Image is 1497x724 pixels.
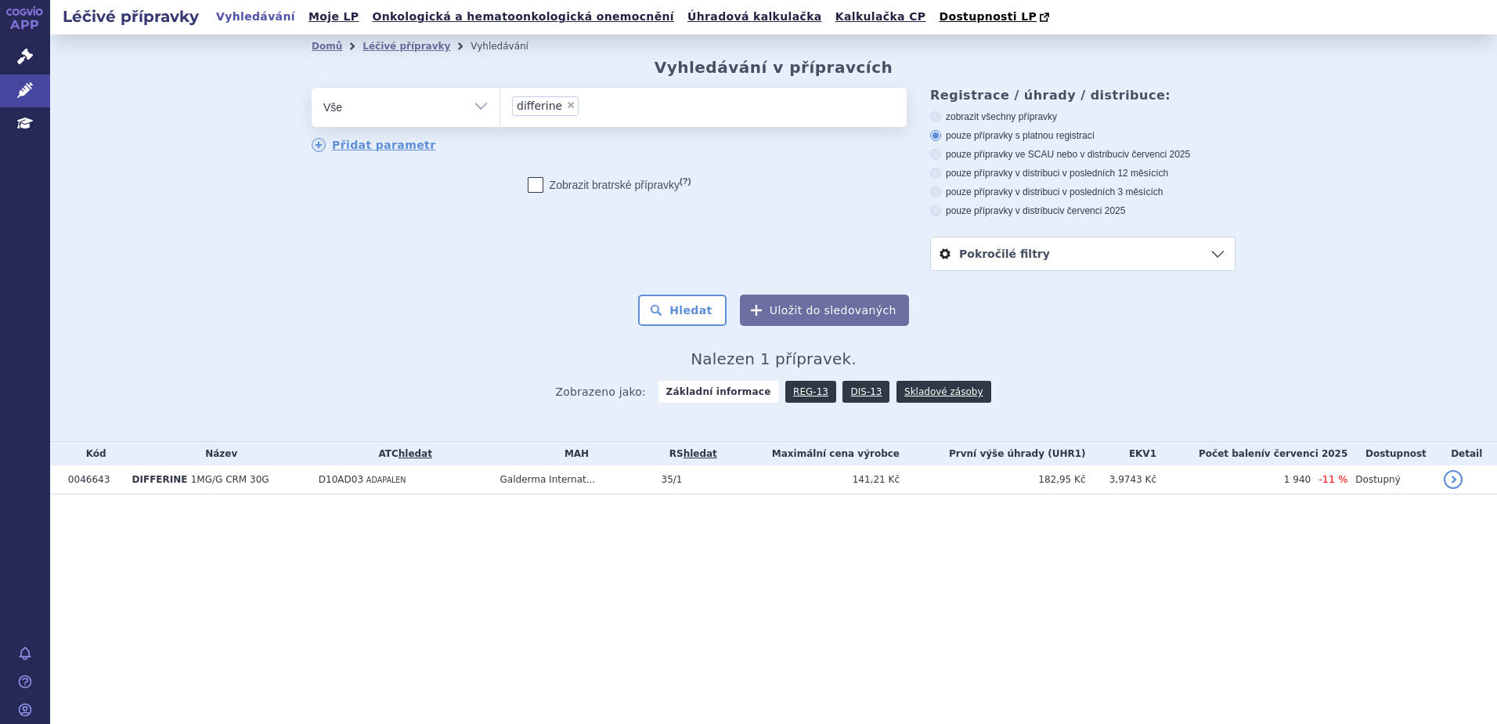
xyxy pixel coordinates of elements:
span: 1MG/G CRM 30G [191,474,269,485]
h2: Léčivé přípravky [50,5,211,27]
th: První výše úhrady (UHR1) [900,442,1086,465]
td: 0046643 [60,465,124,494]
th: Detail [1436,442,1497,465]
th: Počet balení [1156,442,1347,465]
a: detail [1444,470,1463,489]
td: 3,9743 Kč [1086,465,1156,494]
th: Dostupnost [1347,442,1436,465]
span: v červenci 2025 [1059,205,1125,216]
a: Vyhledávání [211,6,300,27]
li: Vyhledávání [471,34,549,58]
th: Kód [60,442,124,465]
a: Přidat parametr [312,138,436,152]
td: 182,95 Kč [900,465,1086,494]
input: differine [583,96,592,115]
th: EKV1 [1086,442,1156,465]
a: Léčivé přípravky [363,41,450,52]
span: differine [517,100,562,111]
td: Galderma Internat... [492,465,654,494]
a: Onkologická a hematoonkologická onemocnění [367,6,679,27]
a: Skladové zásoby [896,381,990,403]
label: pouze přípravky ve SCAU nebo v distribuci [930,148,1235,161]
span: × [566,100,575,110]
a: Kalkulačka CP [831,6,931,27]
h2: Vyhledávání v přípravcích [655,58,893,77]
a: Úhradová kalkulačka [683,6,827,27]
a: hledat [399,448,432,459]
th: Název [124,442,311,465]
th: RS [654,442,726,465]
a: Dostupnosti LP [934,6,1057,28]
a: Domů [312,41,342,52]
td: Dostupný [1347,465,1436,494]
label: Zobrazit bratrské přípravky [528,177,691,193]
span: ADAPALEN [366,476,406,484]
span: Dostupnosti LP [939,10,1037,23]
label: zobrazit všechny přípravky [930,110,1235,123]
label: pouze přípravky s platnou registrací [930,129,1235,142]
a: REG-13 [785,381,836,403]
span: Zobrazeno jako: [555,381,646,403]
th: MAH [492,442,654,465]
abbr: (?) [680,176,691,186]
span: Nalezen 1 přípravek. [691,349,857,368]
a: DIS-13 [842,381,889,403]
label: pouze přípravky v distribuci v posledních 3 měsících [930,186,1235,198]
span: D10AD03 [319,474,363,485]
span: DIFFERINE [132,474,188,485]
td: 1 940 [1156,465,1311,494]
span: -11 % [1318,473,1347,485]
span: v červenci 2025 [1264,448,1347,459]
button: Uložit do sledovaných [740,295,909,326]
a: Moje LP [304,6,363,27]
button: Hledat [638,295,727,326]
span: v červenci 2025 [1124,149,1190,160]
strong: Základní informace [658,381,779,403]
h3: Registrace / úhrady / distribuce: [930,88,1235,103]
th: Maximální cena výrobce [725,442,900,465]
th: ATC [311,442,492,465]
a: Pokročilé filtry [931,237,1235,270]
td: 141,21 Kč [725,465,900,494]
span: 35/1 [662,474,683,485]
label: pouze přípravky v distribuci v posledních 12 měsících [930,167,1235,179]
a: hledat [684,448,717,459]
label: pouze přípravky v distribuci [930,205,1235,217]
